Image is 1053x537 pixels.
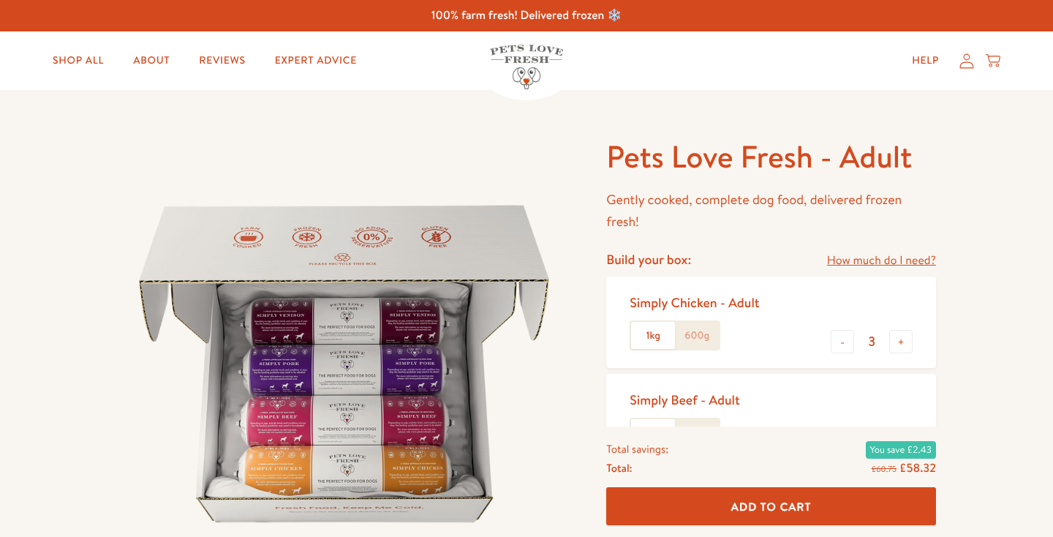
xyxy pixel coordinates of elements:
span: £58.32 [899,459,936,476]
p: Gently cooked, complete dog food, delivered frozen fresh! [606,189,936,233]
span: Add To Cart [731,498,812,514]
button: - [831,330,854,353]
label: 1kg [631,322,675,350]
div: Simply Beef - Adult [630,391,740,408]
a: About [121,46,181,75]
div: Simply Chicken - Adult [630,294,759,311]
img: Pets Love Fresh [490,45,563,89]
h4: Build your box: [606,251,691,268]
span: Total: [606,458,632,477]
a: Reviews [187,46,257,75]
label: 600g [675,322,719,350]
label: 1kg [631,419,675,447]
span: You save £2.43 [866,440,936,458]
h1: Pets Love Fresh - Adult [606,137,936,177]
a: Help [900,46,951,75]
button: + [889,330,913,353]
s: £60.75 [872,462,897,474]
a: Shop All [41,46,116,75]
span: Total savings: [606,439,668,458]
a: Expert Advice [263,46,369,75]
a: How much do I need? [827,251,936,271]
button: Add To Cart [606,487,936,526]
label: 600g [675,419,719,447]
